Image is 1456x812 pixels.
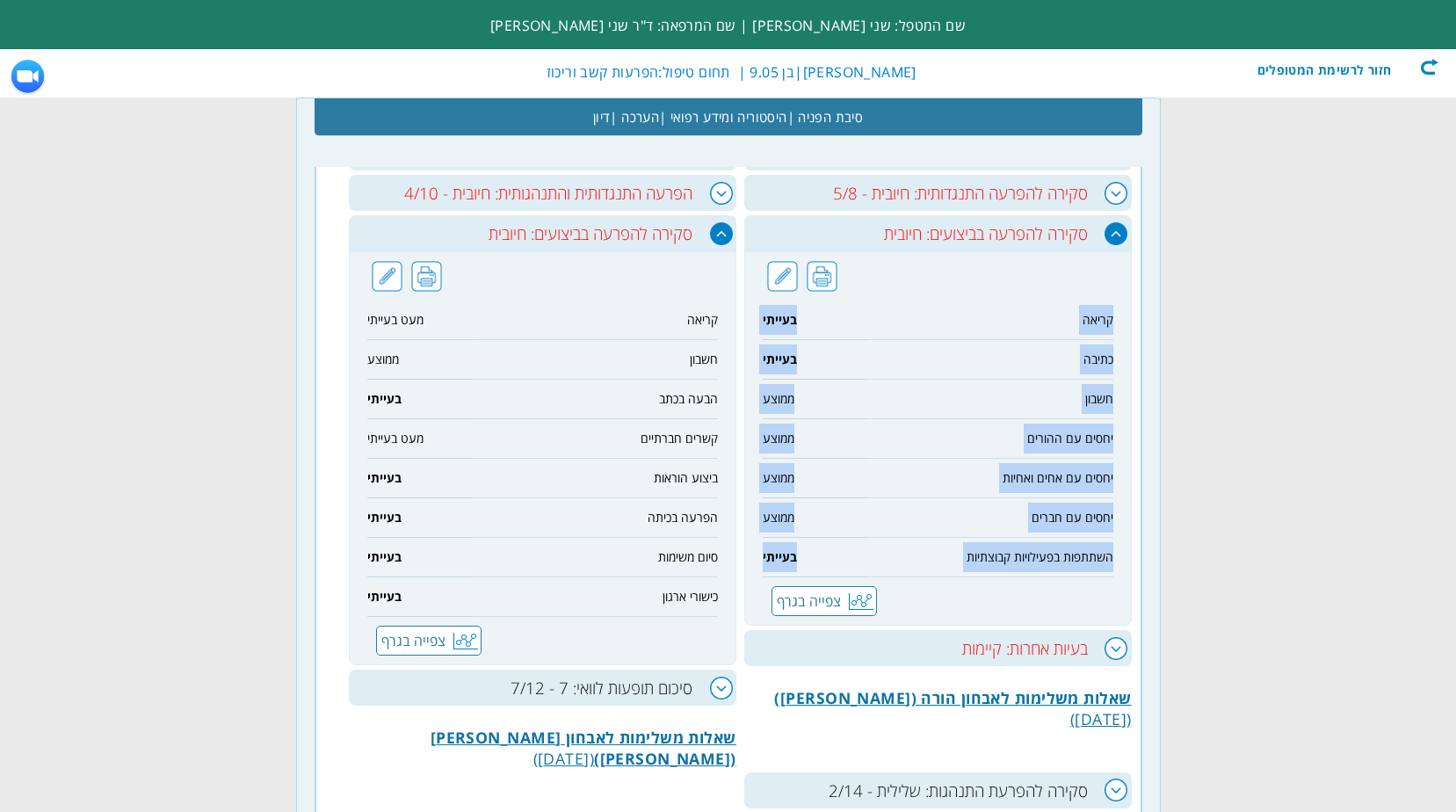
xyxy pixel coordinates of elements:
span: ממוצע [367,351,399,367]
label: ([DATE]) [766,687,1131,729]
label: הפרעות קשב וריכוז [547,62,659,82]
span: ממוצע [763,430,794,446]
label: ([DATE]) [372,727,736,769]
span: ממוצע [763,509,794,526]
span: חשבון [1085,390,1113,407]
span: בעייתי [763,311,797,328]
span: סיום משימות [658,548,718,565]
span: מעט בעייתי [367,430,424,446]
span: סיבת הפניה | [787,99,864,134]
span: כתיבה [1083,351,1113,367]
span: בעייתי [367,548,402,565]
span: יחסים עם אחים ואחיות [1003,469,1113,486]
div: חזור לרשימת המטופלים [1236,58,1438,76]
span: [PERSON_NAME] [803,62,916,82]
span: בעייתי [367,390,402,407]
img: ZoomMeetingIcon.png [9,58,47,96]
span: חשבון [690,351,718,367]
span: מעט בעייתי [367,311,424,328]
span: קריאה [687,311,718,328]
u: [PERSON_NAME] ריאות [676,190,804,207]
u: בטן אגן [769,257,804,273]
h3: סקירה להפרעת התנהגות: שלילית - 2/14 [744,772,1132,808]
h3: סיכום תופעות לוואי: 7 - 7/12 [349,670,736,706]
span: הבעה בכתב [659,390,718,407]
h3: סקירה להפרעה בביצועים: חיובית [349,215,736,251]
span: בעייתי [763,351,797,367]
span: | תחום טיפול: [542,62,746,82]
span: בעייתי [367,588,402,605]
h3: סקירה להפרעה התנגדותית: חיובית - 5/8 [744,175,1132,211]
span: דיון [593,99,611,134]
h3: סקירה להפרעה בביצועים: חיובית [744,215,1132,251]
span: קשרים חברתיים [641,430,718,446]
span: בעייתי [367,469,402,486]
span: ממוצע [763,390,794,407]
u: בעיות נוירולוגיות [727,123,804,140]
span: יחסים עם חברים [1032,509,1113,526]
div: | [366,58,916,86]
h3: בעיות אחרות: קיימות [744,630,1132,666]
u: מחלות כרוניות, ניתוחים וסקירת מערכות [616,52,804,69]
span: קריאה [1083,311,1113,328]
span: שם המטפל: שני [PERSON_NAME] | שם המרפאה: ד"ר שני [PERSON_NAME] [490,16,966,35]
b: שאלות משלימות לאבחון הורה ([PERSON_NAME]) [774,687,1131,708]
span: בעייתי [367,509,402,526]
span: הערכה | [610,99,659,134]
span: בעייתי [763,548,797,565]
a: צפייה בגרף [771,586,877,616]
span: ביצוע הוראות [654,469,718,486]
h3: הפרעה התנגדותית והתנהגותית: חיובית - 4/10 [349,175,736,211]
a: צפייה בגרף [376,626,482,656]
label: בן 9.05 [750,62,794,82]
span: היסטוריה ומידע רפואי | [659,99,786,134]
b: שאלות משלימות לאבחון [PERSON_NAME] ([PERSON_NAME]) [431,727,736,769]
span: ממוצע [763,469,794,486]
span: השתתפות בפעילויות קבוצתיות [967,548,1113,565]
span: הפרעה בכיתה [648,509,718,526]
span: כישורי ארגון [663,588,718,605]
span: יחסים עם ההורים [1027,430,1113,446]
